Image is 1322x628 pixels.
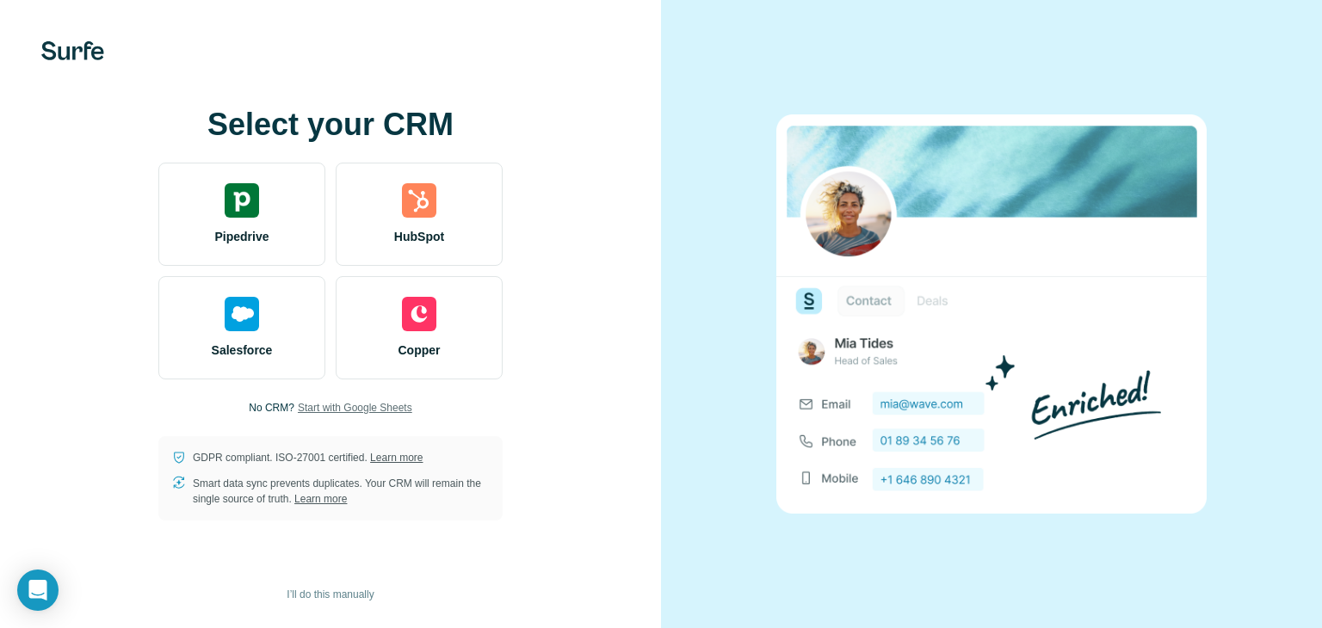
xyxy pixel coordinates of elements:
[402,183,436,218] img: hubspot's logo
[225,297,259,331] img: salesforce's logo
[249,400,294,416] p: No CRM?
[41,41,104,60] img: Surfe's logo
[776,114,1207,513] img: none image
[214,228,269,245] span: Pipedrive
[402,297,436,331] img: copper's logo
[193,476,489,507] p: Smart data sync prevents duplicates. Your CRM will remain the single source of truth.
[225,183,259,218] img: pipedrive's logo
[17,570,59,611] div: Open Intercom Messenger
[193,450,423,465] p: GDPR compliant. ISO-27001 certified.
[298,400,412,416] button: Start with Google Sheets
[394,228,444,245] span: HubSpot
[275,582,386,607] button: I’ll do this manually
[370,452,423,464] a: Learn more
[398,342,441,359] span: Copper
[294,493,347,505] a: Learn more
[287,587,374,602] span: I’ll do this manually
[158,108,503,142] h1: Select your CRM
[212,342,273,359] span: Salesforce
